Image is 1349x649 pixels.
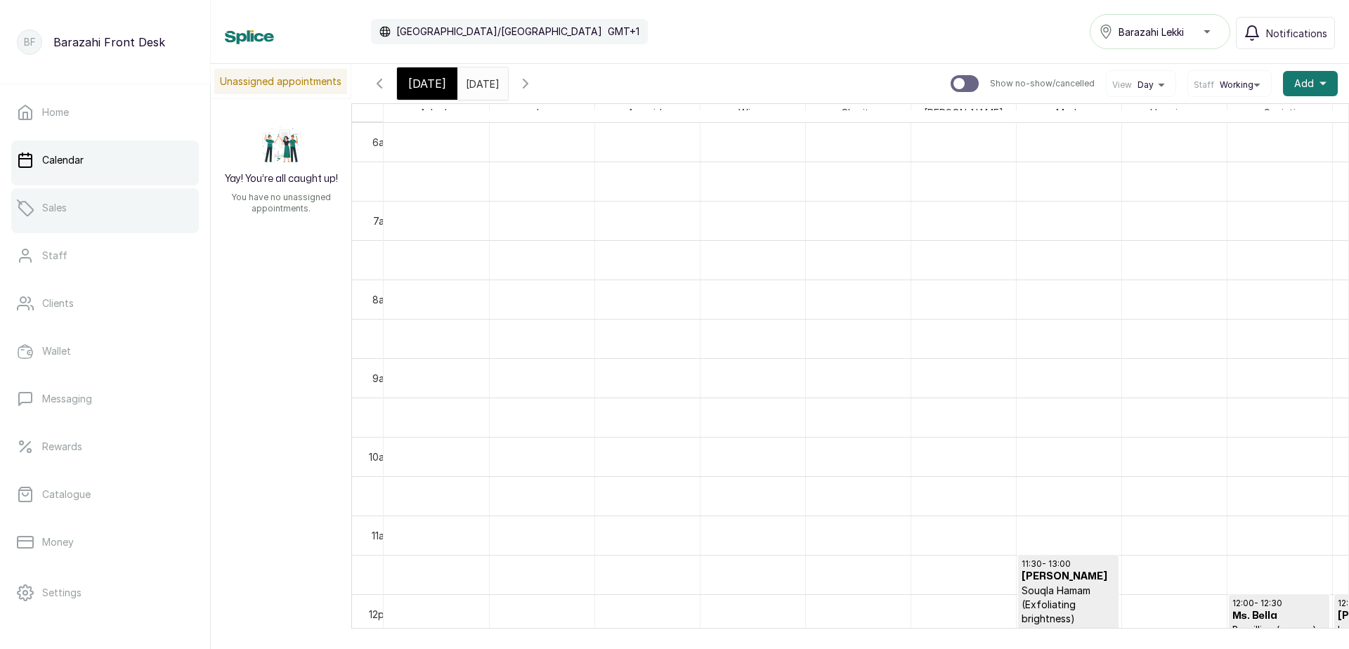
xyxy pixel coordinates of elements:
a: Clients [11,284,199,323]
span: Staff [1194,79,1214,91]
h3: [PERSON_NAME] [1022,570,1115,584]
p: Sales [42,201,67,215]
p: 12:00 - 12:30 [1232,598,1326,609]
p: Clients [42,296,74,310]
p: Calendar [42,153,84,167]
p: Messaging [42,392,92,406]
div: 11am [369,528,395,543]
h3: Ms. Bella [1232,609,1326,623]
p: Home [42,105,69,119]
a: Home [11,93,199,132]
span: Notifications [1266,26,1327,41]
p: Staff [42,249,67,263]
div: 7am [370,214,395,228]
a: Sales [11,188,199,228]
p: Rewards [42,440,82,454]
span: Suciati [1261,104,1298,122]
button: Notifications [1236,17,1335,49]
button: Add [1283,71,1338,96]
p: GMT+1 [608,25,639,39]
span: Charity [838,104,878,122]
span: [DATE] [408,75,446,92]
span: Ayomide [625,104,670,122]
p: BF [24,35,36,49]
div: [DATE] [397,67,457,100]
p: Souqla Hamam (Exfoliating brightness) (women) [1022,584,1115,640]
a: Rewards [11,427,199,466]
span: Add [1294,77,1314,91]
p: Barazahi Front Desk [53,34,165,51]
a: Money [11,523,199,562]
a: Calendar [11,140,199,180]
button: StaffWorking [1194,79,1265,91]
p: Settings [42,586,82,600]
a: Catalogue [11,475,199,514]
p: Unassigned appointments [214,69,347,94]
p: Catalogue [42,487,91,501]
button: Barazahi Lekki [1090,14,1230,49]
p: 11:30 - 13:00 [1022,558,1115,570]
span: [PERSON_NAME] [921,104,1006,122]
div: 8am [370,292,395,307]
div: 6am [370,135,395,150]
div: 9am [370,371,395,386]
span: Wizzy [736,104,770,122]
p: Show no-show/cancelled [990,78,1095,89]
button: ViewDay [1112,79,1170,91]
a: Settings [11,573,199,612]
span: Happiness [1147,104,1201,122]
a: Messaging [11,379,199,419]
span: Day [1138,79,1154,91]
h2: Yay! You’re all caught up! [225,172,338,186]
p: Brazillian (women) [1232,623,1326,637]
span: Made [1053,104,1085,122]
p: [GEOGRAPHIC_DATA]/[GEOGRAPHIC_DATA] [396,25,602,39]
span: Working [1220,79,1253,91]
span: Barazahi Lekki [1119,25,1184,39]
span: View [1112,79,1132,91]
a: Staff [11,236,199,275]
p: Wallet [42,344,71,358]
span: Joy [530,104,554,122]
a: Wallet [11,332,199,371]
p: You have no unassigned appointments. [219,192,343,214]
div: 12pm [366,607,395,622]
span: Adeola [417,104,455,122]
div: 10am [366,450,395,464]
p: Money [42,535,74,549]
